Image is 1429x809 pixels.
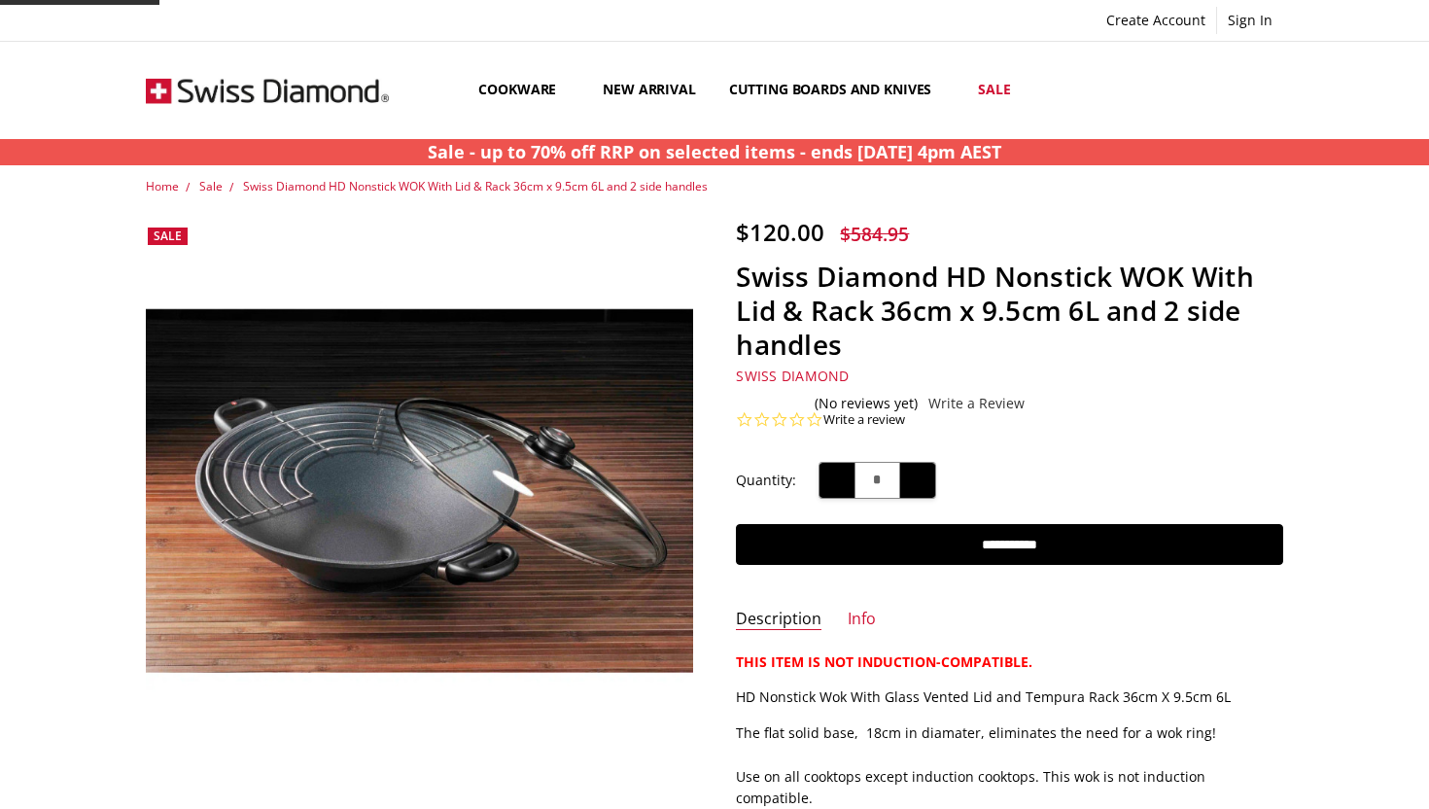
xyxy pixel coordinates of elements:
img: Swiss Diamond HD Nonstick WOK With Lid & Rack 36cm x 9.5cm 6L and 2 side handles [199,774,201,776]
p: HD Nonstick Wok With Glass Vented Lid and Tempura Rack 36cm X 9.5cm 6L [736,686,1283,708]
a: Info [848,609,876,631]
h1: Swiss Diamond HD Nonstick WOK With Lid & Rack 36cm x 9.5cm 6L and 2 side handles [736,260,1283,362]
img: Swiss Diamond HD Nonstick WOK With Lid & Rack 36cm x 9.5cm 6L and 2 side handles [146,218,693,765]
strong: Sale - up to 70% off RRP on selected items - ends [DATE] 4pm AEST [428,140,1001,163]
a: Write a review [823,411,905,429]
img: Swiss Diamond HD Nonstick WOK With Lid & Rack 36cm x 9.5cm 6L and 2 side handles [211,774,213,776]
span: Sale [154,228,182,244]
a: Show All [1028,47,1082,134]
a: Sign In [1217,7,1283,34]
label: Quantity: [736,470,796,491]
a: Swiss Diamond [736,367,849,385]
a: Sale [199,178,223,194]
a: Swiss Diamond HD Nonstick WOK With Lid & Rack 36cm x 9.5cm 6L and 2 side handles [243,178,708,194]
img: Swiss Diamond HD Nonstick WOK With Lid & Rack 36cm x 9.5cm 6L and 2 side handles [205,774,207,776]
img: Swiss Diamond HD Nonstick WOK With Lid & Rack 36cm x 9.5cm 6L and 2 side handles [188,774,190,776]
a: Cookware [462,47,586,133]
a: Cutting boards and knives [713,47,962,133]
a: Write a Review [928,396,1025,411]
a: Description [736,609,821,631]
img: Swiss Diamond HD Nonstick WOK With Lid & Rack 36cm x 9.5cm 6L and 2 side handles [193,774,195,776]
span: $584.95 [840,221,909,247]
span: $120.00 [736,216,824,248]
a: Sale [961,47,1027,133]
a: Create Account [1096,7,1216,34]
strong: THIS ITEM IS NOT INDUCTION-COMPATIBLE. [736,652,1032,671]
a: New arrival [586,47,712,133]
span: (No reviews yet) [815,396,918,411]
img: Free Shipping On Every Order [146,42,389,139]
a: Home [146,178,179,194]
